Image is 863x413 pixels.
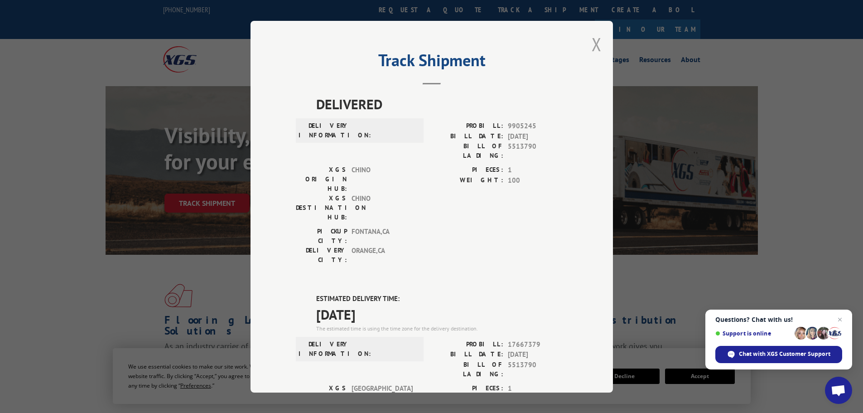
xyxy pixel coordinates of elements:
[299,121,350,140] label: DELIVERY INFORMATION:
[316,324,568,332] div: The estimated time is using the time zone for the delivery destination.
[296,383,347,412] label: XGS ORIGIN HUB:
[296,54,568,71] h2: Track Shipment
[432,165,503,175] label: PIECES:
[432,339,503,350] label: PROBILL:
[296,246,347,265] label: DELIVERY CITY:
[296,194,347,222] label: XGS DESTINATION HUB:
[352,165,413,194] span: CHINO
[715,346,842,363] div: Chat with XGS Customer Support
[299,339,350,358] label: DELIVERY INFORMATION:
[834,314,845,325] span: Close chat
[508,360,568,379] span: 5513790
[432,131,503,141] label: BILL DATE:
[352,194,413,222] span: CHINO
[432,175,503,185] label: WEIGHT:
[508,175,568,185] span: 100
[739,350,830,358] span: Chat with XGS Customer Support
[508,383,568,394] span: 1
[432,121,503,131] label: PROBILL:
[352,246,413,265] span: ORANGE , CA
[508,339,568,350] span: 17667379
[316,304,568,324] span: [DATE]
[508,131,568,141] span: [DATE]
[432,141,503,160] label: BILL OF LADING:
[296,227,347,246] label: PICKUP CITY:
[316,94,568,114] span: DELIVERED
[508,141,568,160] span: 5513790
[825,377,852,404] div: Open chat
[508,121,568,131] span: 9905245
[432,360,503,379] label: BILL OF LADING:
[508,350,568,360] span: [DATE]
[508,165,568,175] span: 1
[352,227,413,246] span: FONTANA , CA
[715,330,791,337] span: Support is online
[715,316,842,323] span: Questions? Chat with us!
[592,32,602,56] button: Close modal
[432,383,503,394] label: PIECES:
[316,294,568,304] label: ESTIMATED DELIVERY TIME:
[296,165,347,194] label: XGS ORIGIN HUB:
[432,350,503,360] label: BILL DATE:
[352,383,413,412] span: [GEOGRAPHIC_DATA]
